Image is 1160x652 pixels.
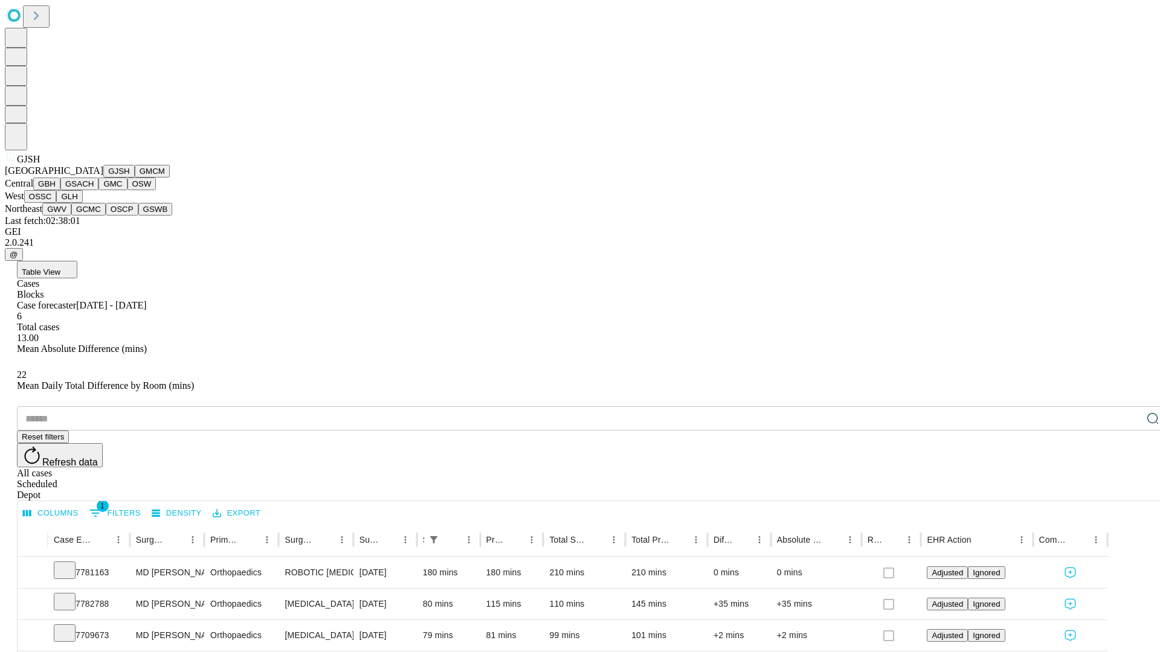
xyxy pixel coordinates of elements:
[486,620,538,651] div: 81 mins
[714,535,733,545] div: Difference
[285,589,347,619] div: [MEDICAL_DATA] [MEDICAL_DATA]
[927,598,968,610] button: Adjusted
[425,531,442,548] button: Show filters
[423,557,474,588] div: 180 mins
[86,503,144,523] button: Show filters
[71,203,106,216] button: GCMC
[486,557,538,588] div: 180 mins
[127,177,156,190] button: OSW
[927,629,968,642] button: Adjusted
[397,531,414,548] button: Menu
[777,589,855,619] div: +35 mins
[22,432,64,441] span: Reset filters
[5,165,103,176] span: [GEOGRAPHIC_DATA]
[777,557,855,588] div: 0 mins
[60,177,98,190] button: GSACH
[210,535,240,545] div: Primary Service
[359,535,379,545] div: Surgery Date
[868,535,883,545] div: Resolved in EHR
[1039,535,1069,545] div: Comments
[24,190,57,203] button: OSSC
[825,531,842,548] button: Sort
[210,589,272,619] div: Orthopaedics
[93,531,110,548] button: Sort
[333,531,350,548] button: Menu
[76,300,146,310] span: [DATE] - [DATE]
[486,535,506,545] div: Predicted In Room Duration
[973,599,1000,609] span: Ignored
[927,566,968,579] button: Adjusted
[443,531,460,548] button: Sort
[5,248,23,261] button: @
[22,267,60,276] span: Table View
[136,589,198,619] div: MD [PERSON_NAME] [PERSON_NAME] Md
[423,620,474,651] div: 79 mins
[688,531,704,548] button: Menu
[549,589,619,619] div: 110 mins
[17,369,27,380] span: 22
[285,557,347,588] div: ROBOTIC [MEDICAL_DATA] KNEE TOTAL
[17,333,39,343] span: 13.00
[359,557,411,588] div: [DATE]
[460,531,477,548] button: Menu
[968,629,1005,642] button: Ignored
[106,203,138,216] button: OSCP
[167,531,184,548] button: Sort
[523,531,540,548] button: Menu
[549,557,619,588] div: 210 mins
[184,531,201,548] button: Menu
[359,620,411,651] div: [DATE]
[631,557,701,588] div: 210 mins
[210,557,272,588] div: Orthopaedics
[136,620,198,651] div: MD [PERSON_NAME] [PERSON_NAME] Md
[631,620,701,651] div: 101 mins
[5,203,42,214] span: Northeast
[671,531,688,548] button: Sort
[380,531,397,548] button: Sort
[136,535,166,545] div: Surgeon Name
[932,599,963,609] span: Adjusted
[17,311,22,321] span: 6
[777,535,823,545] div: Absolute Difference
[54,620,124,651] div: 7709673
[973,631,1000,640] span: Ignored
[210,504,263,523] button: Export
[423,589,474,619] div: 80 mins
[317,531,333,548] button: Sort
[17,300,76,310] span: Case forecaster
[103,165,135,177] button: GJSH
[927,535,971,545] div: EHR Action
[1087,531,1104,548] button: Menu
[42,203,71,216] button: GWV
[506,531,523,548] button: Sort
[884,531,901,548] button: Sort
[242,531,259,548] button: Sort
[968,566,1005,579] button: Ignored
[932,631,963,640] span: Adjusted
[24,625,42,647] button: Expand
[42,457,98,467] span: Refresh data
[714,557,765,588] div: 0 mins
[425,531,442,548] div: 1 active filter
[734,531,751,548] button: Sort
[359,589,411,619] div: [DATE]
[605,531,622,548] button: Menu
[285,620,347,651] div: [MEDICAL_DATA] WITH [MEDICAL_DATA] REPAIR
[210,620,272,651] div: Orthopaedics
[1013,531,1030,548] button: Menu
[56,190,82,203] button: GLH
[588,531,605,548] button: Sort
[97,500,109,512] span: 1
[932,568,963,577] span: Adjusted
[110,531,127,548] button: Menu
[968,598,1005,610] button: Ignored
[98,177,127,190] button: GMC
[549,535,587,545] div: Total Scheduled Duration
[135,165,170,177] button: GMCM
[973,568,1000,577] span: Ignored
[973,531,990,548] button: Sort
[17,344,147,354] span: Mean Absolute Difference (mins)
[5,191,24,201] span: West
[10,250,18,259] span: @
[259,531,275,548] button: Menu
